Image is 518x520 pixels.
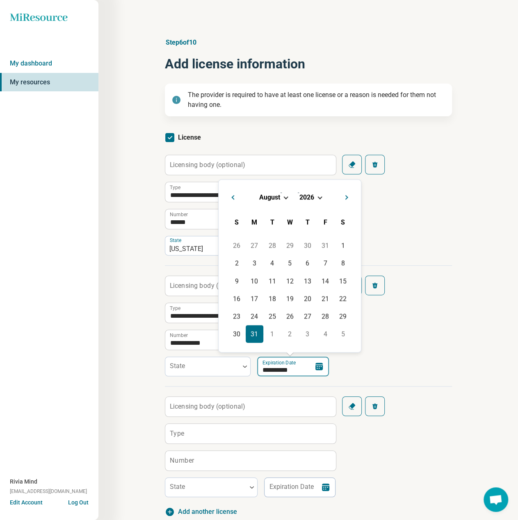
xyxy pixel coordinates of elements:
[299,213,316,231] div: Thursday
[281,272,299,290] div: Choose Wednesday, August 12th, 2026
[334,254,352,272] div: Choose Saturday, August 8th, 2026
[246,213,263,231] div: Monday
[281,237,299,254] div: Choose Wednesday, July 29th, 2026
[170,430,184,436] label: Type
[228,272,245,290] div: Choose Sunday, August 9th, 2026
[165,38,452,47] p: Step 6 of 10
[316,237,334,254] div: Choose Friday, July 31st, 2026
[281,290,299,307] div: Choose Wednesday, August 19th, 2026
[228,254,245,272] div: Choose Sunday, August 2nd, 2026
[170,483,185,491] label: State
[170,161,245,168] label: Licensing body (optional)
[299,272,316,290] div: Choose Thursday, August 13th, 2026
[281,325,299,343] div: Choose Wednesday, September 2nd, 2026
[165,182,336,202] input: credential.licenses.0.name
[165,54,452,74] h1: Add license information
[246,307,263,325] div: Choose Monday, August 24th, 2026
[299,325,316,343] div: Choose Thursday, September 3rd, 2026
[246,254,263,272] div: Choose Monday, August 3rd, 2026
[170,185,180,190] label: Type
[263,254,281,272] div: Choose Tuesday, August 4th, 2026
[263,307,281,325] div: Choose Tuesday, August 25th, 2026
[246,272,263,290] div: Choose Monday, August 10th, 2026
[225,190,238,203] button: Previous Month
[228,213,245,231] div: Sunday
[225,190,354,201] h2: [DATE]
[281,254,299,272] div: Choose Wednesday, August 5th, 2026
[10,498,43,507] button: Edit Account
[334,237,352,254] div: Choose Saturday, August 1st, 2026
[178,133,201,141] span: License
[299,237,316,254] div: Choose Thursday, July 30th, 2026
[178,507,237,517] span: Add another license
[170,333,188,338] label: Number
[68,498,89,505] button: Log Out
[484,487,508,512] a: Open chat
[341,190,354,203] button: Next Month
[316,272,334,290] div: Choose Friday, August 14th, 2026
[170,362,185,370] label: State
[316,254,334,272] div: Choose Friday, August 7th, 2026
[10,488,87,495] span: [EMAIL_ADDRESS][DOMAIN_NAME]
[263,290,281,307] div: Choose Tuesday, August 18th, 2026
[218,179,361,353] div: Choose Date
[228,307,245,325] div: Choose Sunday, August 23rd, 2026
[316,325,334,343] div: Choose Friday, September 4th, 2026
[334,307,352,325] div: Choose Saturday, August 29th, 2026
[228,237,351,343] div: Month August, 2026
[246,237,263,254] div: Choose Monday, July 27th, 2026
[263,237,281,254] div: Choose Tuesday, July 28th, 2026
[281,213,299,231] div: Wednesday
[170,237,183,243] label: State
[246,290,263,307] div: Choose Monday, August 17th, 2026
[10,477,37,486] span: Rivia Mind
[299,307,316,325] div: Choose Thursday, August 27th, 2026
[246,325,263,343] div: Choose Monday, August 31st, 2026
[170,457,194,463] label: Number
[170,403,245,409] label: Licensing body (optional)
[316,213,334,231] div: Friday
[170,282,245,289] label: Licensing body (optional)
[334,325,352,343] div: Choose Saturday, September 5th, 2026
[165,424,336,443] input: credential.licenses.2.name
[299,290,316,307] div: Choose Thursday, August 20th, 2026
[299,254,316,272] div: Choose Thursday, August 6th, 2026
[228,290,245,307] div: Choose Sunday, August 16th, 2026
[165,303,336,323] input: credential.licenses.1.name
[316,307,334,325] div: Choose Friday, August 28th, 2026
[228,237,245,254] div: Choose Sunday, July 26th, 2026
[170,306,180,311] label: Type
[334,272,352,290] div: Choose Saturday, August 15th, 2026
[188,90,445,110] p: The provider is required to have at least one license or a reason is needed for them not having one.
[316,290,334,307] div: Choose Friday, August 21st, 2026
[165,507,237,517] button: Add another license
[263,213,281,231] div: Tuesday
[228,325,245,343] div: Choose Sunday, August 30th, 2026
[299,193,314,201] span: 2026
[259,193,280,201] span: August
[281,307,299,325] div: Choose Wednesday, August 26th, 2026
[263,325,281,343] div: Choose Tuesday, September 1st, 2026
[263,272,281,290] div: Choose Tuesday, August 11th, 2026
[170,212,188,217] label: Number
[334,290,352,307] div: Choose Saturday, August 22nd, 2026
[334,213,352,231] div: Saturday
